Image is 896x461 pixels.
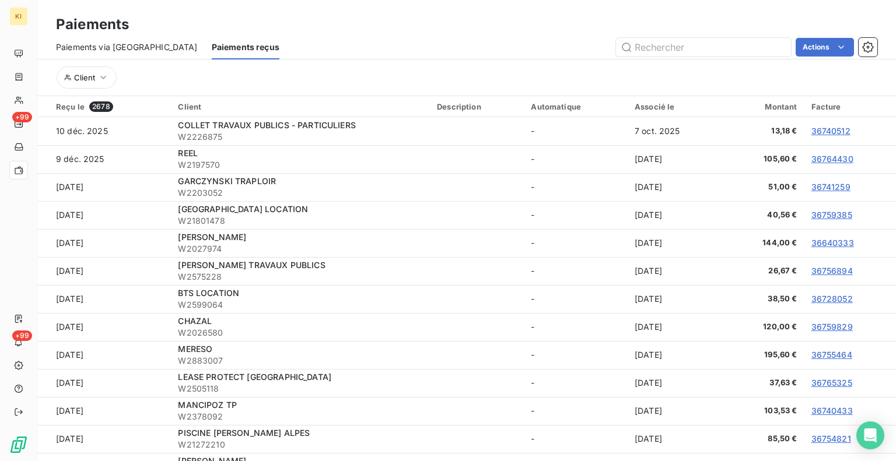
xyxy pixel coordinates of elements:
td: [DATE] [37,173,171,201]
img: Logo LeanPay [9,435,28,454]
td: - [524,425,628,453]
button: Actions [796,38,854,57]
span: REEL [178,148,198,158]
span: [PERSON_NAME] [178,232,246,242]
td: 10 déc. 2025 [37,117,171,145]
span: 26,67 € [731,265,797,277]
span: LEASE PROTECT [GEOGRAPHIC_DATA] [178,372,331,382]
td: 7 oct. 2025 [628,117,724,145]
span: 2678 [89,101,113,112]
span: 13,18 € [731,125,797,137]
span: Paiements reçus [212,41,279,53]
td: [DATE] [628,257,724,285]
span: [PERSON_NAME] TRAVAUX PUBLICS [178,260,325,270]
a: 36740433 [811,406,853,416]
td: 9 déc. 2025 [37,145,171,173]
span: W2197570 [178,159,423,171]
div: Automatique [531,102,621,111]
span: W2599064 [178,299,423,311]
td: [DATE] [37,425,171,453]
div: Open Intercom Messenger [856,421,884,449]
span: W21801478 [178,215,423,227]
td: [DATE] [628,285,724,313]
a: 36759385 [811,210,852,220]
td: [DATE] [628,313,724,341]
span: +99 [12,330,32,341]
div: Associé le [635,102,717,111]
div: Montant [731,102,797,111]
a: 36765325 [811,378,852,388]
a: 36764430 [811,154,853,164]
span: W2027974 [178,243,423,255]
td: - [524,257,628,285]
td: - [524,145,628,173]
span: Paiements via [GEOGRAPHIC_DATA] [56,41,198,53]
td: [DATE] [628,397,724,425]
span: W21272210 [178,439,423,451]
span: GARCZYNSKI TRAPLOIR [178,176,276,186]
span: CHAZAL [178,316,212,326]
a: 36740512 [811,126,850,136]
span: [GEOGRAPHIC_DATA] LOCATION [178,204,308,214]
a: 36640333 [811,238,854,248]
span: 38,50 € [731,293,797,305]
span: PISCINE [PERSON_NAME] ALPES [178,428,310,438]
td: [DATE] [628,173,724,201]
td: [DATE] [628,341,724,369]
span: 103,53 € [731,405,797,417]
div: Description [437,102,517,111]
span: +99 [12,112,32,122]
span: W2226875 [178,131,423,143]
a: 36755464 [811,350,852,360]
span: 120,00 € [731,321,797,333]
span: W2026580 [178,327,423,339]
td: [DATE] [37,313,171,341]
td: [DATE] [37,397,171,425]
span: 85,50 € [731,433,797,445]
div: Facture [811,102,889,111]
td: - [524,229,628,257]
span: W2505118 [178,383,423,395]
a: 36756894 [811,266,853,276]
td: [DATE] [37,201,171,229]
span: Client [74,73,95,82]
button: Client [57,66,117,89]
td: [DATE] [628,229,724,257]
td: [DATE] [628,201,724,229]
td: - [524,313,628,341]
a: 36741259 [811,182,850,192]
td: [DATE] [37,257,171,285]
span: W2575228 [178,271,423,283]
div: Client [178,102,423,111]
td: - [524,369,628,397]
td: [DATE] [37,229,171,257]
a: 36759829 [811,322,853,332]
td: - [524,341,628,369]
td: [DATE] [37,369,171,397]
input: Rechercher [616,38,791,57]
span: MANCIPOZ TP [178,400,237,410]
span: W2378092 [178,411,423,423]
td: - [524,201,628,229]
td: [DATE] [628,369,724,397]
span: 105,60 € [731,153,797,165]
h3: Paiements [56,14,129,35]
span: 144,00 € [731,237,797,249]
span: W2203052 [178,187,423,199]
a: 36728052 [811,294,853,304]
span: W2883007 [178,355,423,367]
span: 51,00 € [731,181,797,193]
td: - [524,285,628,313]
td: - [524,117,628,145]
td: - [524,397,628,425]
span: BTS LOCATION [178,288,239,298]
span: 37,63 € [731,377,797,389]
span: COLLET TRAVAUX PUBLICS - PARTICULIERS [178,120,356,130]
div: KI [9,7,28,26]
td: [DATE] [37,341,171,369]
td: - [524,173,628,201]
span: 40,56 € [731,209,797,221]
td: [DATE] [628,145,724,173]
td: [DATE] [628,425,724,453]
td: [DATE] [37,285,171,313]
